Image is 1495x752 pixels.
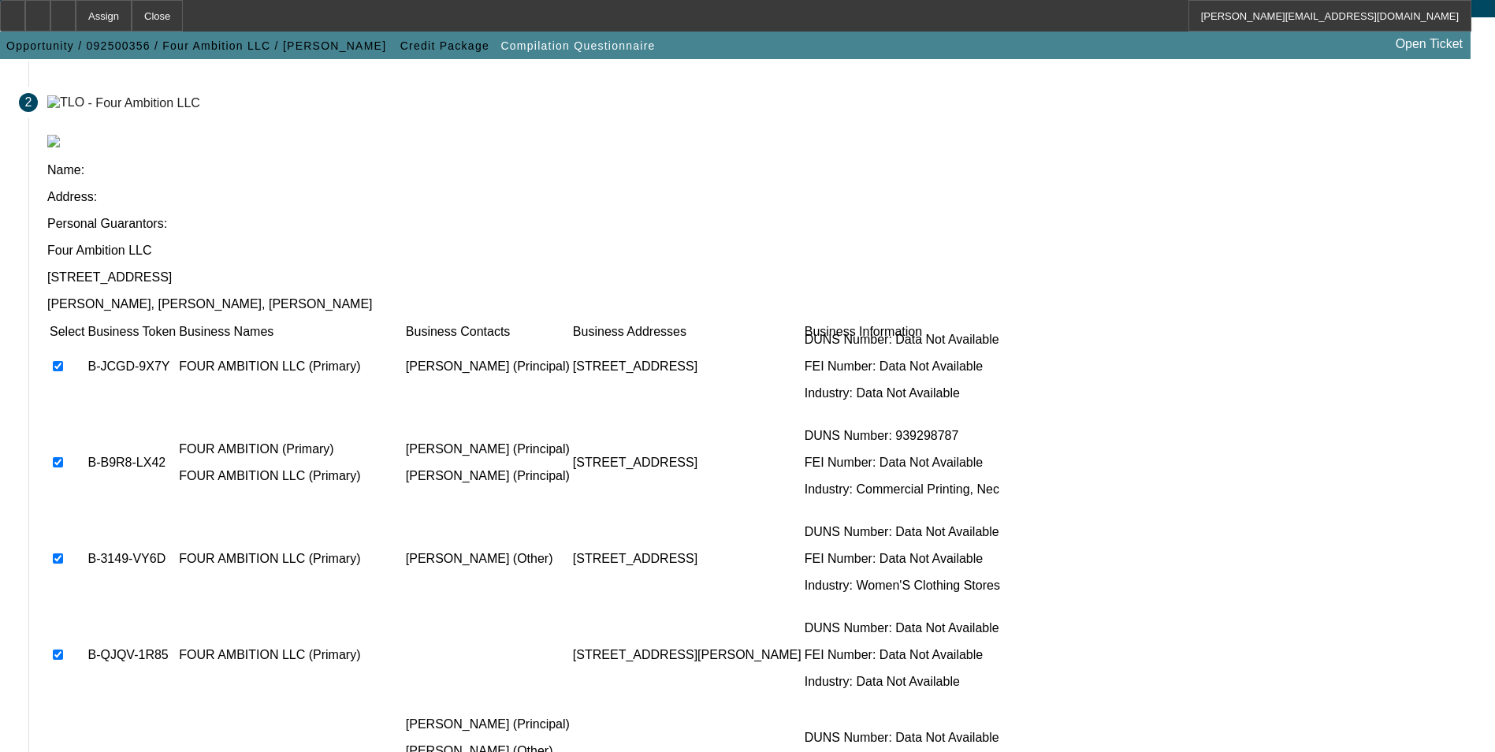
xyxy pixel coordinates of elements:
p: FOUR AMBITION LLC (Primary) [179,469,403,483]
p: Name: [47,163,1476,177]
p: DUNS Number: Data Not Available [805,333,1030,347]
td: Business Token [87,324,177,340]
p: DUNS Number: Data Not Available [805,525,1030,539]
p: DUNS Number: 939298787 [805,429,1030,443]
p: FOUR AMBITION (Primary) [179,442,403,456]
p: [PERSON_NAME] (Principal) [406,469,570,483]
p: Industry: Commercial Printing, Nec [805,482,1030,497]
p: DUNS Number: Data Not Available [805,621,1030,635]
td: Business Names [178,324,404,340]
p: [STREET_ADDRESS] [573,456,801,470]
button: Credit Package [396,32,493,60]
p: Address: [47,190,1476,204]
p: FOUR AMBITION LLC (Primary) [179,648,403,662]
p: [STREET_ADDRESS] [573,359,801,374]
td: Business Addresses [572,324,802,340]
p: [STREET_ADDRESS][PERSON_NAME] [573,648,801,662]
p: [PERSON_NAME] (Other) [406,552,570,566]
td: Select [49,324,85,340]
p: DUNS Number: Data Not Available [805,731,1030,745]
img: TLO [47,95,84,110]
p: FEI Number: Data Not Available [805,359,1030,374]
p: [PERSON_NAME] (Principal) [406,717,570,732]
span: Opportunity / 092500356 / Four Ambition LLC / [PERSON_NAME] [6,39,386,52]
p: [STREET_ADDRESS] [47,270,1476,285]
p: Industry: Data Not Available [805,675,1030,689]
p: FEI Number: Data Not Available [805,456,1030,470]
p: [PERSON_NAME] (Principal) [406,359,570,374]
td: B-B9R8-LX42 [87,415,177,510]
td: Business Contacts [405,324,571,340]
p: FOUR AMBITION LLC (Primary) [179,359,403,374]
p: [STREET_ADDRESS] [573,552,801,566]
p: [PERSON_NAME] (Principal) [406,442,570,456]
p: Industry: Women'S Clothing Stores [805,579,1030,593]
td: B-JCGD-9X7Y [87,319,177,414]
td: B-QJQV-1R85 [87,608,177,702]
p: Four Ambition LLC [47,244,1476,258]
p: FOUR AMBITION LLC (Primary) [179,552,403,566]
td: B-3149-VY6D [87,512,177,606]
a: Open Ticket [1389,31,1469,58]
p: [PERSON_NAME], [PERSON_NAME], [PERSON_NAME] [47,297,1476,311]
img: tlo.png [47,135,60,147]
td: Business Information [804,324,1031,340]
span: Credit Package [400,39,489,52]
span: 2 [25,95,32,110]
span: Compilation Questionnaire [500,39,655,52]
p: Industry: Data Not Available [805,386,1030,400]
p: FEI Number: Data Not Available [805,648,1030,662]
button: Compilation Questionnaire [496,32,659,60]
p: FEI Number: Data Not Available [805,552,1030,566]
p: Personal Guarantors: [47,217,1476,231]
div: - Four Ambition LLC [88,95,200,109]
